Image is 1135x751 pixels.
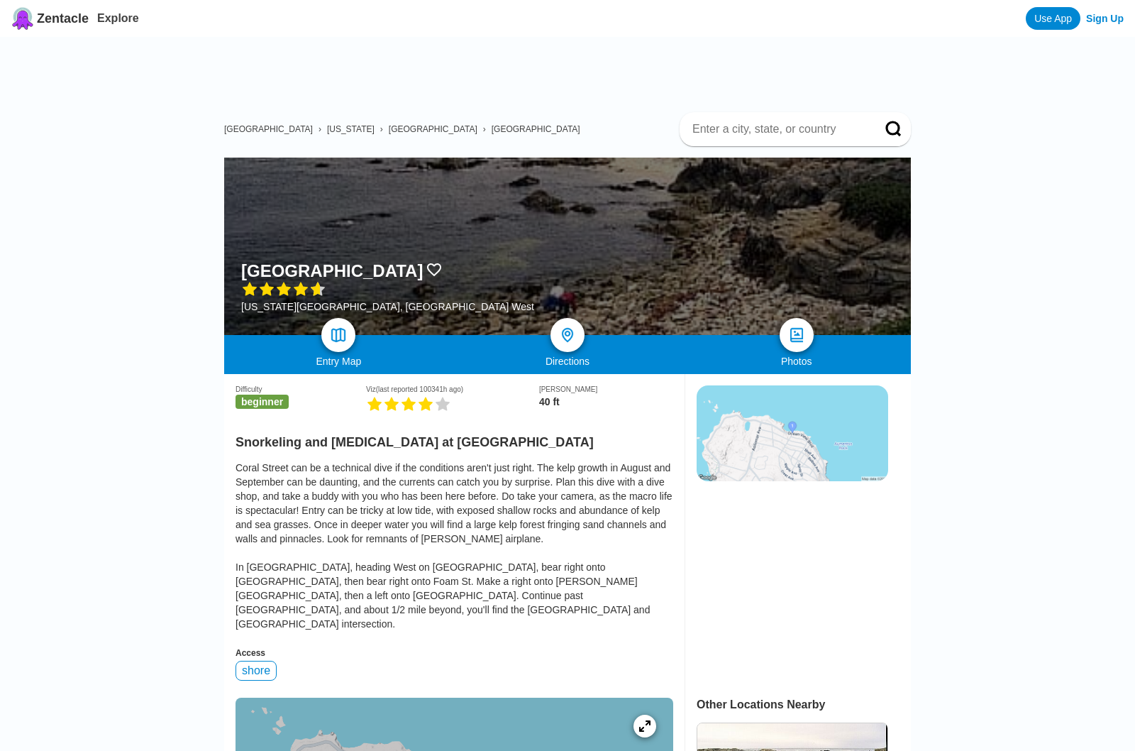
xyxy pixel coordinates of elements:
[380,124,383,134] span: ›
[327,124,375,134] a: [US_STATE]
[236,385,366,393] div: Difficulty
[1026,7,1080,30] a: Use App
[780,318,814,352] a: photos
[236,661,277,681] div: shore
[236,427,673,450] h2: Snorkeling and [MEDICAL_DATA] at [GEOGRAPHIC_DATA]
[389,124,477,134] a: [GEOGRAPHIC_DATA]
[492,124,580,134] a: [GEOGRAPHIC_DATA]
[1086,13,1124,24] a: Sign Up
[319,124,321,134] span: ›
[97,12,139,24] a: Explore
[788,327,805,344] img: photos
[224,124,313,134] a: [GEOGRAPHIC_DATA]
[236,648,673,658] div: Access
[321,318,355,352] a: map
[483,124,486,134] span: ›
[682,356,911,367] div: Photos
[559,327,576,344] img: directions
[37,11,89,26] span: Zentacle
[453,356,682,367] div: Directions
[691,122,865,136] input: Enter a city, state, or country
[224,356,453,367] div: Entry Map
[11,7,89,30] a: Zentacle logoZentacle
[241,301,534,312] div: [US_STATE][GEOGRAPHIC_DATA], [GEOGRAPHIC_DATA] West
[539,396,673,407] div: 40 ft
[697,385,888,481] img: staticmap
[366,385,539,393] div: Viz (last reported 100341h ago)
[330,327,347,344] img: map
[241,261,423,281] h1: [GEOGRAPHIC_DATA]
[550,318,585,352] a: directions
[11,7,34,30] img: Zentacle logo
[697,698,911,711] div: Other Locations Nearby
[236,461,673,631] div: Coral Street can be a technical dive if the conditions aren't just right. The kelp growth in Augu...
[539,385,673,393] div: [PERSON_NAME]
[236,395,289,409] span: beginner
